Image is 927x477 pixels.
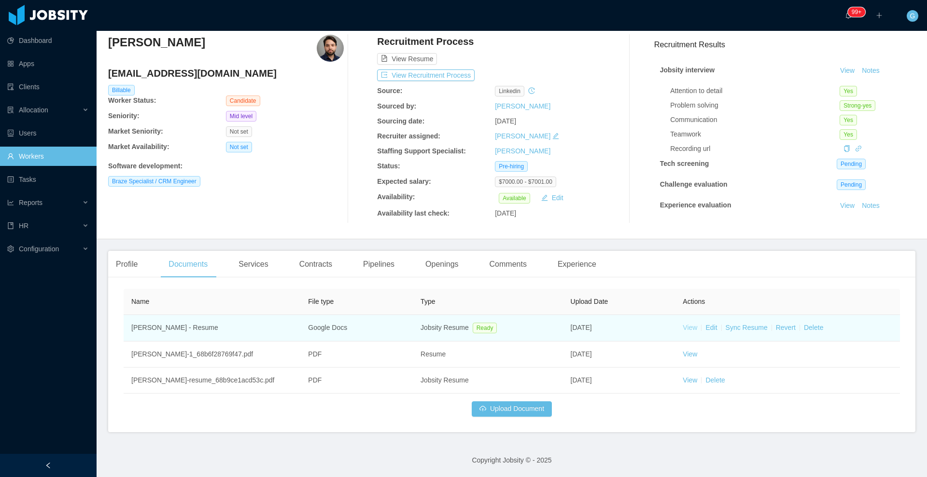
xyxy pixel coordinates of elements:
a: icon: pie-chartDashboard [7,31,89,50]
a: View [837,202,858,209]
span: Ready [473,323,497,333]
td: Google Docs [300,315,413,341]
i: icon: line-chart [7,199,14,206]
i: icon: edit [552,133,559,139]
a: View [837,67,858,74]
i: icon: history [528,87,535,94]
span: Allocation [19,106,48,114]
span: Upload Date [571,298,608,305]
b: Market Availability: [108,143,169,150]
a: icon: appstoreApps [7,54,89,73]
td: [PERSON_NAME] - Resume [124,315,300,341]
span: Pending [837,159,866,169]
div: Teamwork [670,129,840,139]
i: icon: solution [7,107,14,113]
span: Braze Specialist / CRM Engineer [108,176,200,187]
span: Not set [226,126,252,137]
span: [DATE] [495,117,516,125]
img: 64827a7a-3e89-41e0-974d-79e11a048675_68b6f28699b04-400w.png [317,35,344,62]
span: G [910,10,915,22]
span: Pre-hiring [495,161,528,172]
b: Market Seniority: [108,127,163,135]
a: View [683,324,697,331]
h3: [PERSON_NAME] [108,35,205,50]
button: icon: exportView Recruitment Process [377,69,475,81]
a: Revert [776,324,796,331]
span: Name [131,298,149,305]
i: icon: book [7,222,14,229]
span: $7000.00 - $7001.00 [495,177,556,187]
button: icon: cloud-uploadUpload Document [472,401,552,417]
td: PDF [300,368,413,394]
h4: [EMAIL_ADDRESS][DOMAIN_NAME] [108,67,344,80]
span: linkedin [495,86,524,96]
div: Services [231,251,276,278]
strong: Challenge evaluation [660,180,728,188]
a: Edit [705,324,717,331]
span: Yes [840,86,857,96]
td: [PERSON_NAME]-1_68b6f28769f47.pdf [124,341,300,368]
button: Notes [858,200,884,212]
button: Notes [858,222,884,234]
i: icon: link [855,145,862,152]
span: Actions [683,298,705,305]
span: Pending [837,179,866,190]
strong: Experience evaluation [660,201,731,209]
a: icon: auditClients [7,77,89,96]
span: HR [19,222,28,230]
i: icon: bell [845,12,852,19]
div: Attention to detail [670,86,840,96]
button: icon: editEdit [537,192,567,204]
div: Profile [108,251,145,278]
a: Delete [804,324,823,331]
b: Availability: [377,193,415,201]
b: Status: [377,162,400,170]
span: [DATE] [495,209,516,217]
button: icon: file-textView Resume [377,53,437,65]
a: icon: robotUsers [7,123,89,143]
sup: 211 [848,7,865,17]
b: Worker Status: [108,96,156,104]
a: Sync Resume [726,324,768,331]
i: icon: copy [843,145,850,152]
a: [PERSON_NAME] [495,102,550,110]
span: Configuration [19,245,59,253]
span: Yes [840,115,857,125]
td: PDF [300,341,413,368]
a: icon: profileTasks [7,170,89,189]
b: Availability last check: [377,209,449,217]
span: [DATE] [571,350,592,358]
b: Expected salary: [377,177,431,185]
span: Yes [840,129,857,140]
footer: Copyright Jobsity © - 2025 [97,444,927,477]
a: [PERSON_NAME] [495,132,550,140]
button: Notes [858,65,884,77]
span: File type [308,298,334,305]
a: icon: file-textView Resume [377,55,437,63]
strong: Jobsity interview [660,66,715,74]
span: Type [421,298,435,305]
span: Jobsity Resume [421,376,469,384]
div: Comments [482,251,534,278]
div: Problem solving [670,100,840,110]
b: Software development : [108,162,183,170]
span: [DATE] [571,376,592,384]
strong: Tech screening [660,160,709,167]
div: Documents [161,251,215,278]
b: Sourced by: [377,102,416,110]
span: Jobsity Resume [421,324,469,331]
a: icon: link [855,145,862,152]
td: [PERSON_NAME]-resume_68b9ce1acd53c.pdf [124,368,300,394]
div: Copy [843,144,850,154]
b: Source: [377,87,402,95]
a: Delete [705,376,725,384]
a: View [683,376,697,384]
a: View [683,350,697,358]
b: Staffing Support Specialist: [377,147,466,155]
i: icon: plus [876,12,883,19]
h3: Recruitment Results [654,39,915,51]
div: Openings [418,251,466,278]
b: Sourcing date: [377,117,424,125]
span: Not set [226,142,252,152]
div: Recording url [670,144,840,154]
